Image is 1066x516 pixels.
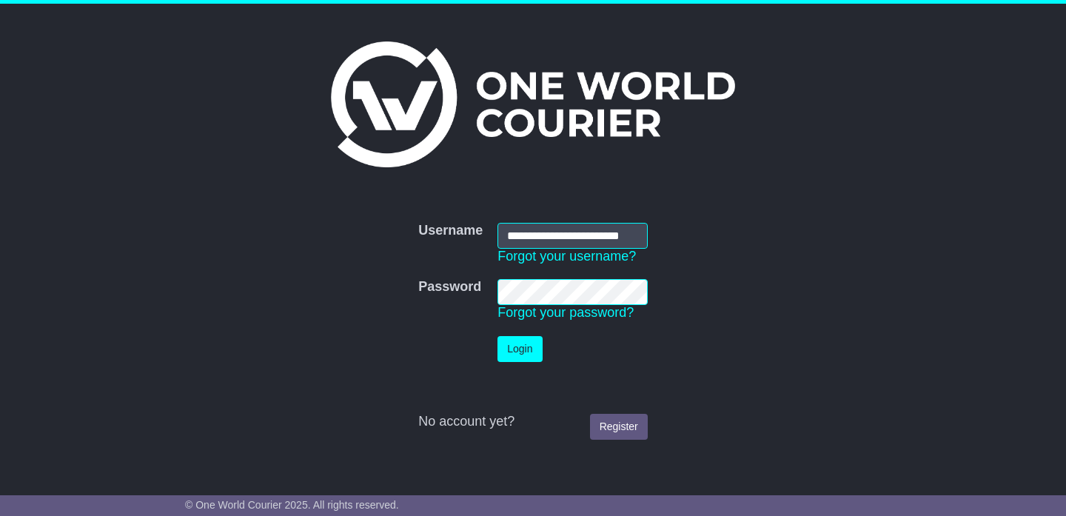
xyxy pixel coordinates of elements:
a: Register [590,414,648,440]
img: One World [331,41,735,167]
label: Password [418,279,481,295]
button: Login [497,336,542,362]
div: No account yet? [418,414,648,430]
span: © One World Courier 2025. All rights reserved. [185,499,399,511]
label: Username [418,223,483,239]
a: Forgot your password? [497,305,634,320]
a: Forgot your username? [497,249,636,264]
